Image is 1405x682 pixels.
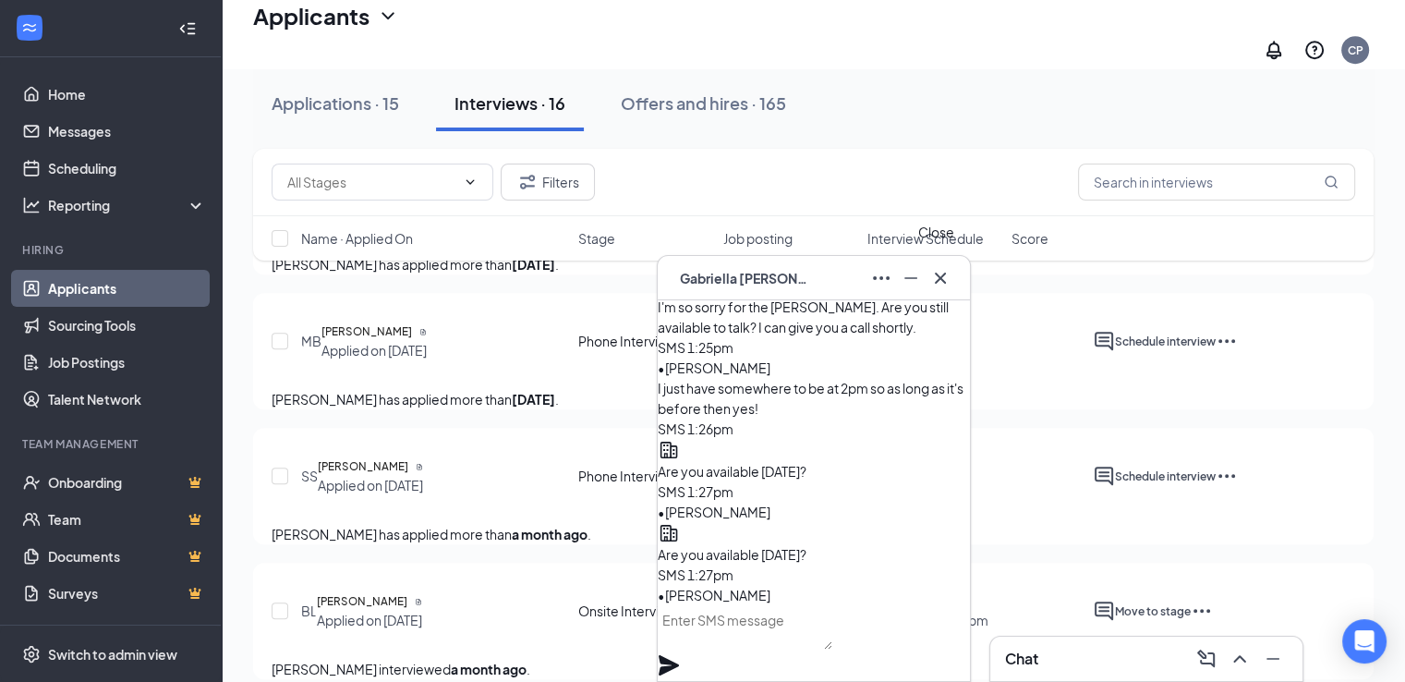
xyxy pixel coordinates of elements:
div: SMS 1:26pm [658,419,970,439]
div: Phone Interview [578,332,676,350]
svg: MagnifyingGlass [1324,175,1338,189]
p: [PERSON_NAME] has applied more than . [272,389,1355,409]
span: Interview Schedule [867,229,984,248]
span: Schedule interview [1115,335,1216,348]
svg: ActiveChat [1093,330,1115,352]
span: Job posting [722,229,792,248]
a: Sourcing Tools [48,307,206,344]
input: Search in interviews [1078,164,1355,201]
div: SMS 1:27pm [658,481,970,502]
p: [PERSON_NAME] has applied more than . [272,524,1355,544]
div: Close [918,222,954,242]
div: Phone Interview [578,467,676,485]
div: Open Intercom Messenger [1342,619,1387,664]
a: Scheduling [48,150,206,187]
b: [DATE] [512,391,555,408]
span: • [PERSON_NAME] [658,587,770,603]
a: SurveysCrown [48,575,206,612]
b: a month ago [512,526,587,542]
div: Onsite Interview [578,602,677,620]
a: Job Postings [48,344,206,381]
div: BL [301,602,317,620]
svg: Filter [516,171,539,193]
a: DocumentsCrown [48,538,206,575]
svg: Document [419,328,427,335]
svg: ActiveChat [1093,465,1115,487]
span: Are you available [DATE]? [658,546,806,563]
div: CP [1348,43,1363,58]
button: ChevronUp [1225,644,1254,674]
span: I just have somewhere to be at 2pm so as long as it's before then yes! [658,380,963,417]
button: Minimize [1258,644,1288,674]
h5: [PERSON_NAME] [321,323,412,341]
div: Applied on [DATE] [318,476,423,494]
svg: Minimize [1262,648,1284,670]
b: a month ago [451,661,527,677]
svg: ChevronDown [463,175,478,189]
a: OnboardingCrown [48,464,206,501]
svg: ComposeMessage [1195,648,1217,670]
span: Schedule interview [1115,469,1216,483]
span: Stage [578,229,615,248]
svg: WorkstreamLogo [20,18,39,37]
svg: Notifications [1263,39,1285,61]
svg: Settings [22,645,41,664]
svg: Ellipses [1216,330,1238,352]
div: SS [301,467,318,485]
svg: Ellipses [870,267,892,289]
div: Reporting [48,196,207,214]
button: Schedule interview [1115,330,1216,352]
h3: Chat [1005,649,1038,669]
svg: Collapse [178,19,197,38]
div: Applied on [DATE] [317,611,422,629]
button: Schedule interview [1115,465,1216,487]
svg: QuestionInfo [1303,39,1326,61]
span: Are you available [DATE]? [658,463,806,480]
div: Switch to admin view [48,645,177,664]
svg: ActiveChat [1093,600,1115,622]
svg: ChevronDown [377,5,399,27]
a: Applicants [48,270,206,307]
input: All Stages [287,172,455,192]
h5: [PERSON_NAME] [318,457,408,476]
div: Applied on [DATE] [321,341,427,359]
div: Team Management [22,436,202,452]
div: MB [301,332,321,350]
button: Minimize [896,263,926,293]
button: Cross [926,263,955,293]
svg: Company [658,522,680,544]
div: SMS 1:25pm [658,337,970,358]
svg: Document [415,598,422,605]
div: SMS 1:27pm [658,565,970,585]
div: Applications · 15 [272,91,399,115]
button: Move to stage [1115,600,1191,622]
span: Score [1011,229,1048,248]
a: Home [48,76,206,113]
button: Filter Filters [501,164,595,201]
div: Interviews · 16 [454,91,565,115]
a: Talent Network [48,381,206,418]
svg: Company [658,439,680,461]
div: Offers and hires · 165 [621,91,786,115]
svg: ChevronUp [1229,648,1251,670]
svg: Ellipses [1216,465,1238,487]
span: Name · Applied On [301,229,413,248]
span: Move to stage [1115,604,1191,618]
svg: Ellipses [1191,600,1213,622]
h5: [PERSON_NAME] [317,592,407,611]
svg: Analysis [22,196,41,214]
svg: Plane [658,654,680,676]
svg: Minimize [900,267,922,289]
a: Messages [48,113,206,150]
button: Ellipses [866,263,896,293]
svg: Document [416,463,423,470]
a: TeamCrown [48,501,206,538]
span: • [PERSON_NAME] [658,359,770,376]
span: • [PERSON_NAME] [658,504,770,520]
div: Hiring [22,242,202,258]
svg: Cross [929,267,951,289]
span: Gabriella [PERSON_NAME] [680,268,809,288]
button: ComposeMessage [1192,644,1221,674]
p: [PERSON_NAME] interviewed . [272,659,1355,679]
